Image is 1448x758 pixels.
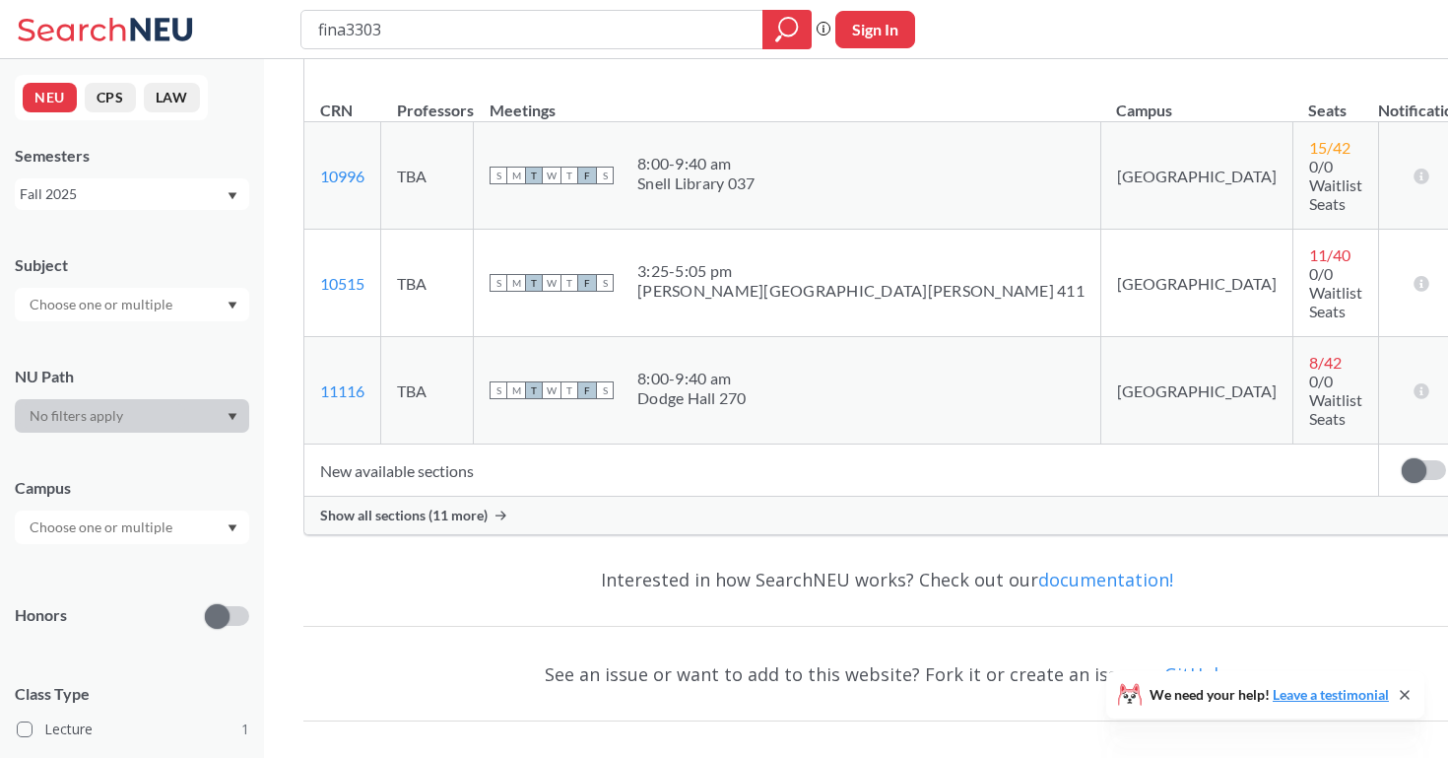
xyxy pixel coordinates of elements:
[85,83,136,112] button: CPS
[637,281,1085,301] div: [PERSON_NAME][GEOGRAPHIC_DATA][PERSON_NAME] 411
[637,369,747,388] div: 8:00 - 9:40 am
[228,192,237,200] svg: Dropdown arrow
[762,10,812,49] div: magnifying glass
[15,145,249,167] div: Semesters
[775,16,799,43] svg: magnifying glass
[228,524,237,532] svg: Dropdown arrow
[1309,353,1342,372] span: 8 / 42
[507,274,525,292] span: M
[320,167,364,185] a: 10996
[507,381,525,399] span: M
[381,337,474,445] td: TBA
[316,13,749,46] input: Class, professor, course number, "phrase"
[15,254,249,276] div: Subject
[381,230,474,337] td: TBA
[525,381,543,399] span: T
[543,381,560,399] span: W
[15,511,249,544] div: Dropdown arrow
[525,274,543,292] span: T
[228,302,237,310] svg: Dropdown arrow
[15,477,249,499] div: Campus
[1309,372,1362,428] span: 0/0 Waitlist Seats
[15,178,249,210] div: Fall 2025Dropdown arrow
[490,381,507,399] span: S
[490,274,507,292] span: S
[1038,568,1173,591] a: documentation!
[560,167,578,184] span: T
[1100,337,1292,445] td: [GEOGRAPHIC_DATA]
[320,100,353,121] div: CRN
[15,399,249,433] div: Dropdown arrow
[560,381,578,399] span: T
[1292,80,1378,122] th: Seats
[578,274,596,292] span: F
[578,381,596,399] span: F
[228,413,237,421] svg: Dropdown arrow
[637,261,1085,281] div: 3:25 - 5:05 pm
[20,293,185,316] input: Choose one or multiple
[15,366,249,387] div: NU Path
[474,80,1101,122] th: Meetings
[835,11,915,48] button: Sign In
[20,183,226,205] div: Fall 2025
[1150,688,1389,702] span: We need your help!
[490,167,507,184] span: S
[578,167,596,184] span: F
[304,445,1378,497] td: New available sections
[543,274,560,292] span: W
[543,167,560,184] span: W
[15,288,249,321] div: Dropdown arrow
[381,122,474,230] td: TBA
[20,516,185,539] input: Choose one or multiple
[507,167,525,184] span: M
[320,507,488,524] span: Show all sections (11 more)
[637,154,755,173] div: 8:00 - 9:40 am
[15,683,249,705] span: Class Type
[23,83,77,112] button: NEU
[596,274,614,292] span: S
[1309,157,1362,213] span: 0/0 Waitlist Seats
[1100,230,1292,337] td: [GEOGRAPHIC_DATA]
[1100,122,1292,230] td: [GEOGRAPHIC_DATA]
[560,274,578,292] span: T
[381,80,474,122] th: Professors
[1309,138,1350,157] span: 15 / 42
[637,388,747,408] div: Dodge Hall 270
[525,167,543,184] span: T
[241,719,249,740] span: 1
[1273,686,1389,703] a: Leave a testimonial
[596,167,614,184] span: S
[596,381,614,399] span: S
[320,274,364,293] a: 10515
[320,381,364,400] a: 11116
[15,604,67,627] p: Honors
[1309,264,1362,320] span: 0/0 Waitlist Seats
[1100,80,1292,122] th: Campus
[17,717,249,742] label: Lecture
[1164,662,1225,686] a: GitHub
[637,173,755,193] div: Snell Library 037
[1309,245,1350,264] span: 11 / 40
[144,83,200,112] button: LAW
